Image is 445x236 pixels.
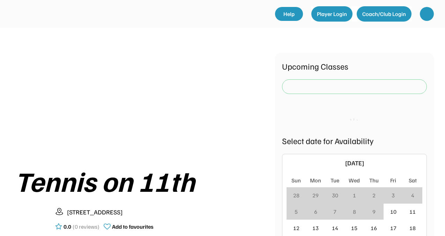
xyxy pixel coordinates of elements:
[332,224,338,232] div: 14
[372,207,376,216] div: 9
[332,191,338,199] div: 30
[64,222,71,231] div: 0.0
[73,222,99,231] div: (0 reviews)
[15,165,268,196] div: Tennis on 11th
[112,222,154,231] div: Add to favourites
[312,191,319,199] div: 29
[312,224,319,232] div: 13
[369,176,379,184] div: Thu
[295,207,298,216] div: 5
[333,207,336,216] div: 7
[390,207,396,216] div: 10
[409,176,417,184] div: Sat
[331,176,339,184] div: Tue
[13,7,82,20] img: yH5BAEAAAAALAAAAAABAAEAAAIBRAA7
[45,53,237,157] img: yH5BAEAAAAALAAAAAABAAEAAAIBRAA7
[423,10,430,17] img: yH5BAEAAAAALAAAAAABAAEAAAIBRAA7
[390,224,396,232] div: 17
[67,207,268,217] div: [STREET_ADDRESS]
[311,6,353,22] button: Player Login
[357,6,411,22] button: Coach/Club Login
[310,176,321,184] div: Mon
[353,207,356,216] div: 8
[298,158,410,168] div: [DATE]
[372,191,376,199] div: 2
[293,224,299,232] div: 12
[409,224,416,232] div: 18
[291,176,301,184] div: Sun
[282,60,427,72] div: Upcoming Classes
[314,207,317,216] div: 6
[411,191,414,199] div: 4
[275,7,303,21] a: Help
[390,176,396,184] div: Fri
[409,207,416,216] div: 11
[351,224,357,232] div: 15
[392,191,395,199] div: 3
[293,191,299,199] div: 28
[282,134,427,147] div: Select date for Availability
[353,191,356,199] div: 1
[371,224,377,232] div: 16
[349,176,360,184] div: Wed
